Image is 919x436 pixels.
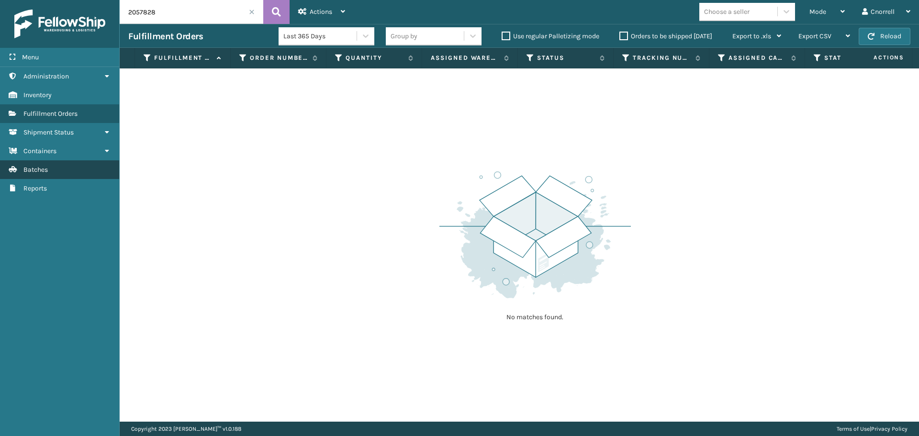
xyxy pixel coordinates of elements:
label: Assigned Carrier Service [728,54,786,62]
span: Actions [310,8,332,16]
div: | [837,422,908,436]
span: Inventory [23,91,52,99]
span: Shipment Status [23,128,74,136]
span: Export CSV [798,32,831,40]
div: Group by [391,31,417,41]
span: Administration [23,72,69,80]
span: Menu [22,53,39,61]
label: Quantity [346,54,403,62]
label: Assigned Warehouse [431,54,499,62]
p: Copyright 2023 [PERSON_NAME]™ v 1.0.188 [131,422,241,436]
h3: Fulfillment Orders [128,31,203,42]
label: Status [537,54,595,62]
span: Batches [23,166,48,174]
label: Use regular Palletizing mode [502,32,599,40]
button: Reload [859,28,910,45]
label: Tracking Number [633,54,691,62]
a: Privacy Policy [871,425,908,432]
label: State [824,54,882,62]
img: logo [14,10,105,38]
span: Fulfillment Orders [23,110,78,118]
label: Orders to be shipped [DATE] [619,32,712,40]
span: Mode [809,8,826,16]
span: Reports [23,184,47,192]
span: Export to .xls [732,32,771,40]
label: Fulfillment Order Id [154,54,212,62]
div: Choose a seller [704,7,750,17]
span: Actions [843,50,910,66]
div: Last 365 Days [283,31,358,41]
a: Terms of Use [837,425,870,432]
label: Order Number [250,54,308,62]
span: Containers [23,147,56,155]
